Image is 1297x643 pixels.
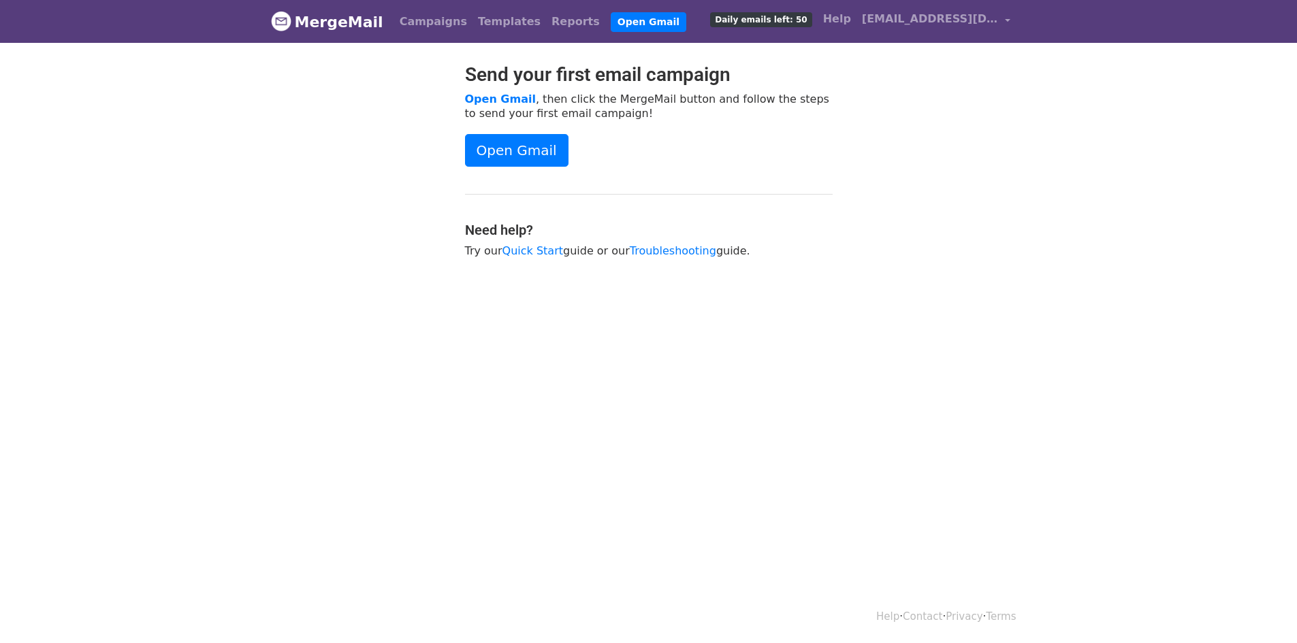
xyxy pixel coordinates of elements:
[705,5,817,33] a: Daily emails left: 50
[465,63,833,86] h2: Send your first email campaign
[710,12,812,27] span: Daily emails left: 50
[465,134,569,167] a: Open Gmail
[271,11,291,31] img: MergeMail logo
[946,610,982,623] a: Privacy
[630,244,716,257] a: Troubleshooting
[903,610,942,623] a: Contact
[856,5,1016,37] a: [EMAIL_ADDRESS][DOMAIN_NAME]
[986,610,1016,623] a: Terms
[862,11,998,27] span: [EMAIL_ADDRESS][DOMAIN_NAME]
[465,222,833,238] h4: Need help?
[876,610,899,623] a: Help
[611,12,686,32] a: Open Gmail
[465,244,833,258] p: Try our guide or our guide.
[465,93,536,105] a: Open Gmail
[271,7,383,36] a: MergeMail
[473,8,546,35] a: Templates
[546,8,605,35] a: Reports
[465,92,833,120] p: , then click the MergeMail button and follow the steps to send your first email campaign!
[502,244,563,257] a: Quick Start
[818,5,856,33] a: Help
[394,8,473,35] a: Campaigns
